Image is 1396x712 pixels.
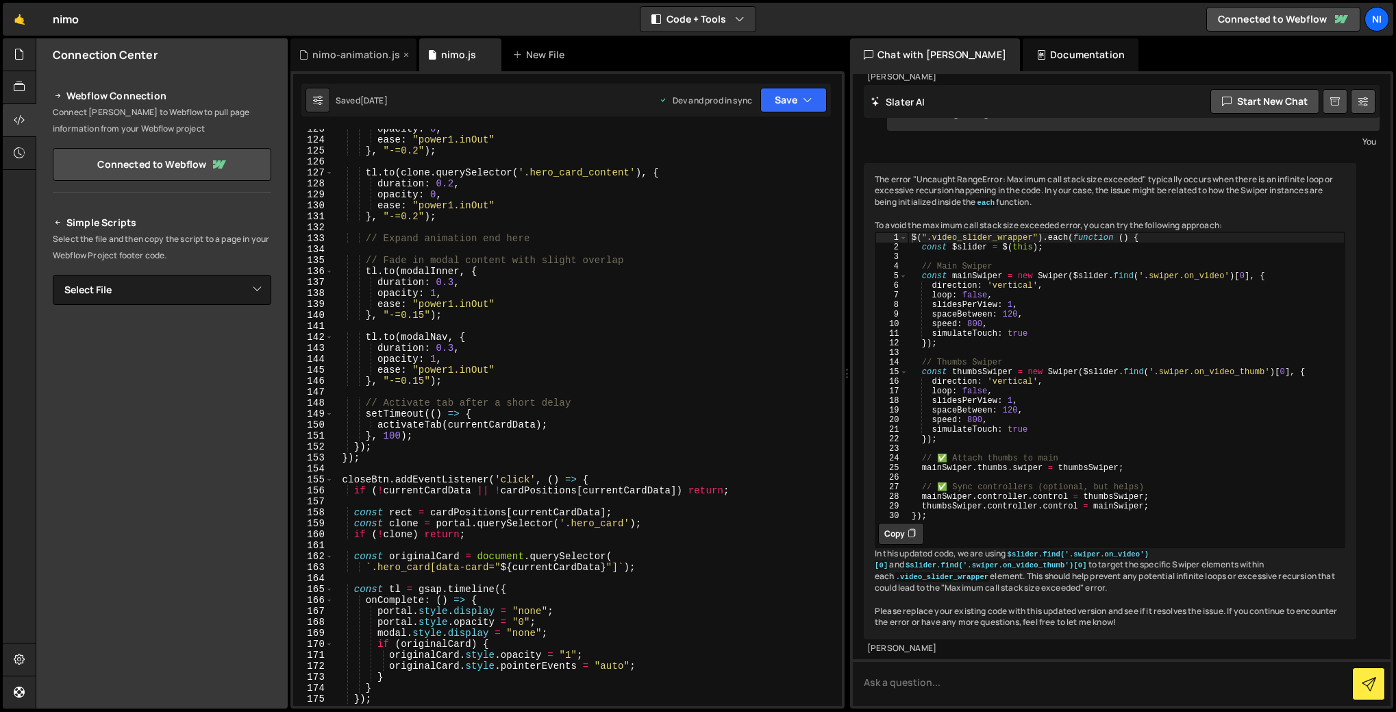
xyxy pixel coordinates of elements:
[876,339,908,348] div: 12
[512,48,570,62] div: New File
[293,441,334,452] div: 152
[336,95,388,106] div: Saved
[867,71,1353,83] div: [PERSON_NAME]
[293,145,334,156] div: 125
[293,650,334,661] div: 171
[895,572,990,582] code: .video_slider_wrapper
[293,233,334,244] div: 133
[53,214,271,231] h2: Simple Scripts
[876,377,908,386] div: 16
[1023,38,1138,71] div: Documentation
[876,415,908,425] div: 20
[293,672,334,683] div: 173
[876,348,908,358] div: 13
[876,367,908,377] div: 15
[1210,89,1319,114] button: Start new chat
[293,255,334,266] div: 135
[293,134,334,145] div: 124
[875,550,1149,571] code: $slider.find('.swiper.on_video')[0]
[293,386,334,397] div: 147
[441,48,476,62] div: nimo.js
[293,639,334,650] div: 170
[293,354,334,365] div: 144
[293,474,334,485] div: 155
[293,617,334,628] div: 168
[293,628,334,639] div: 169
[293,321,334,332] div: 141
[293,463,334,474] div: 154
[293,452,334,463] div: 153
[53,11,79,27] div: nimo
[876,492,908,502] div: 28
[293,189,334,200] div: 129
[293,595,334,606] div: 166
[876,473,908,482] div: 26
[293,178,334,189] div: 128
[293,167,334,178] div: 127
[293,277,334,288] div: 137
[876,454,908,463] div: 24
[876,482,908,492] div: 27
[876,434,908,444] div: 22
[293,310,334,321] div: 140
[293,266,334,277] div: 136
[876,271,908,281] div: 5
[293,365,334,376] div: 145
[904,561,1088,570] code: $slider.find('.swiper.on_video_thumb')[0]
[293,123,334,134] div: 123
[876,329,908,339] div: 11
[53,460,273,583] iframe: YouTube video player
[293,200,334,211] div: 130
[293,584,334,595] div: 165
[293,288,334,299] div: 138
[876,444,908,454] div: 23
[876,252,908,262] div: 3
[293,540,334,551] div: 161
[867,643,1353,654] div: [PERSON_NAME]
[864,163,1356,640] div: The error "Uncaught RangeError: Maximum call stack size exceeded" typically occurs when there is ...
[293,376,334,386] div: 146
[293,397,334,408] div: 148
[876,463,908,473] div: 25
[53,231,271,264] p: Select the file and then copy the script to a page in your Webflow Project footer code.
[876,319,908,329] div: 10
[876,300,908,310] div: 8
[293,332,334,343] div: 142
[293,551,334,562] div: 162
[293,562,334,573] div: 163
[53,148,271,181] a: Connected to Webflow
[293,693,334,704] div: 175
[53,47,158,62] h2: Connection Center
[1364,7,1389,32] div: ni
[293,683,334,693] div: 174
[293,529,334,540] div: 160
[640,7,756,32] button: Code + Tools
[53,104,271,137] p: Connect [PERSON_NAME] to Webflow to pull page information from your Webflow project
[53,88,271,104] h2: Webflow Connection
[360,95,388,106] div: [DATE]
[293,211,334,222] div: 131
[975,198,996,208] code: each
[876,233,908,243] div: 1
[293,156,334,167] div: 126
[850,38,1020,71] div: Chat with [PERSON_NAME]
[760,88,827,112] button: Save
[876,386,908,396] div: 17
[890,134,1376,149] div: You
[293,507,334,518] div: 158
[876,291,908,300] div: 7
[293,573,334,584] div: 164
[1206,7,1360,32] a: Connected to Webflow
[876,406,908,415] div: 19
[876,396,908,406] div: 18
[876,310,908,319] div: 9
[876,243,908,252] div: 2
[312,48,400,62] div: nimo-animation.js
[293,408,334,419] div: 149
[876,502,908,511] div: 29
[876,281,908,291] div: 6
[293,419,334,430] div: 150
[878,523,924,545] button: Copy
[876,425,908,434] div: 21
[293,343,334,354] div: 143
